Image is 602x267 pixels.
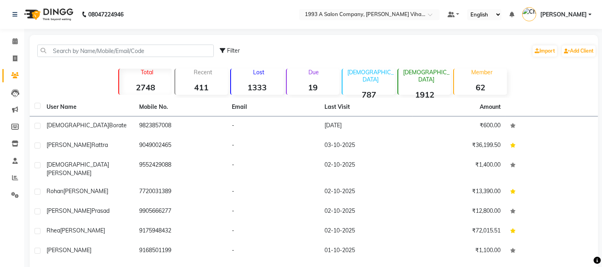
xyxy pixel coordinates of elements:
span: [DEMOGRAPHIC_DATA] [47,122,109,129]
span: Rattra [91,141,108,149]
td: 9905666277 [134,202,227,222]
strong: 2748 [119,82,172,92]
p: Due [288,69,339,76]
span: Filter [227,47,240,54]
td: 9168501199 [134,241,227,261]
th: Last Visit [320,98,412,116]
td: - [227,136,320,156]
td: 7720031389 [134,182,227,202]
td: 02-10-2025 [320,202,412,222]
span: rohan [47,188,63,195]
td: ₹1,100.00 [413,241,505,261]
td: 9175948432 [134,222,227,241]
td: - [227,202,320,222]
input: Search by Name/Mobile/Email/Code [37,45,214,57]
td: 9823857008 [134,116,227,136]
span: [PERSON_NAME] [47,207,91,214]
span: [PERSON_NAME] [47,247,91,254]
span: [PERSON_NAME] [540,10,587,19]
td: 02-10-2025 [320,222,412,241]
td: 03-10-2025 [320,136,412,156]
a: Import [533,45,557,57]
p: Total [122,69,172,76]
p: Member [457,69,507,76]
td: ₹13,390.00 [413,182,505,202]
span: Prasad [91,207,109,214]
th: Mobile No. [134,98,227,116]
strong: 1912 [398,90,451,100]
td: 01-10-2025 [320,241,412,261]
img: Chetan Ambekar [522,7,536,21]
span: [DEMOGRAPHIC_DATA] [47,161,109,168]
strong: 787 [343,90,395,100]
td: [DATE] [320,116,412,136]
p: [DEMOGRAPHIC_DATA] [346,69,395,83]
strong: 411 [175,82,228,92]
b: 08047224946 [88,3,124,26]
p: Lost [234,69,284,76]
td: ₹72,015.51 [413,222,505,241]
a: Add Client [562,45,596,57]
span: Rhea [47,227,60,234]
span: Borate [109,122,127,129]
p: Recent [178,69,228,76]
td: 9552429088 [134,156,227,182]
td: ₹12,800.00 [413,202,505,222]
span: [PERSON_NAME] [47,169,91,177]
strong: 62 [454,82,507,92]
img: logo [20,3,75,26]
td: 02-10-2025 [320,182,412,202]
th: User Name [42,98,134,116]
span: [PERSON_NAME] [47,141,91,149]
span: [PERSON_NAME] [60,227,105,234]
td: ₹1,400.00 [413,156,505,182]
strong: 19 [287,82,339,92]
th: Amount [475,98,505,116]
p: [DEMOGRAPHIC_DATA] [401,69,451,83]
td: ₹36,199.50 [413,136,505,156]
td: 9049002465 [134,136,227,156]
td: - [227,222,320,241]
td: 02-10-2025 [320,156,412,182]
td: - [227,182,320,202]
td: ₹600.00 [413,116,505,136]
td: - [227,241,320,261]
th: Email [227,98,320,116]
strong: 1333 [231,82,284,92]
td: - [227,156,320,182]
span: [PERSON_NAME] [63,188,108,195]
td: - [227,116,320,136]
